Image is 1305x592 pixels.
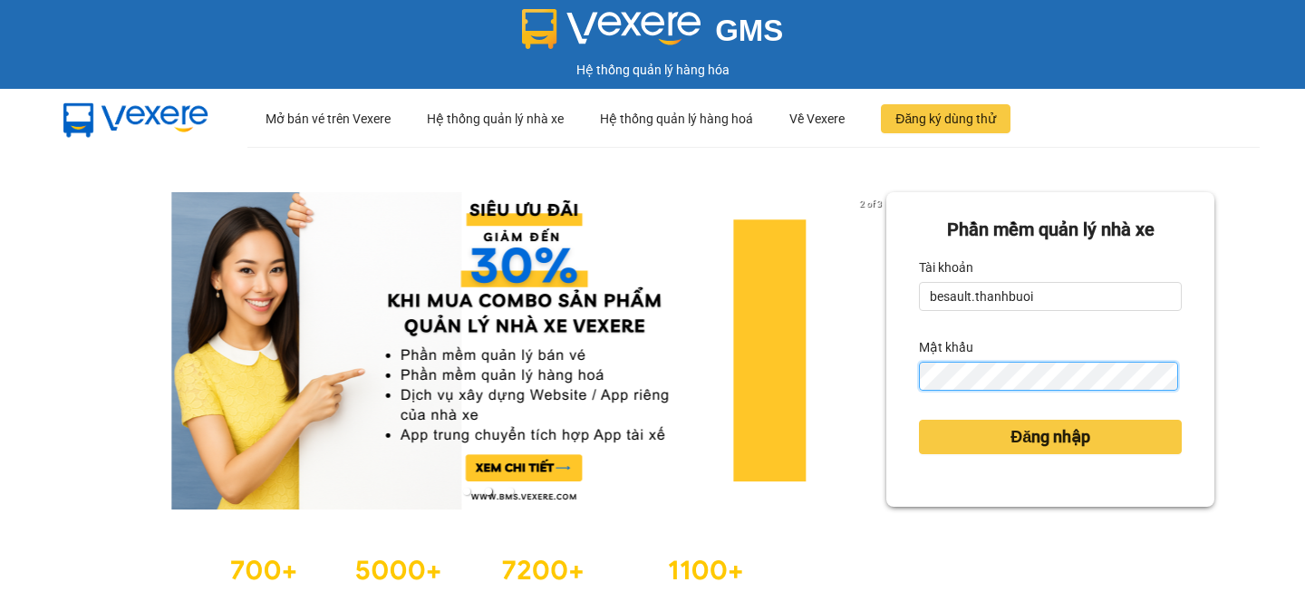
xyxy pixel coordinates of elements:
li: slide item 1 [463,488,470,495]
label: Mật khẩu [919,333,973,362]
img: logo 2 [522,9,701,49]
button: previous slide / item [91,192,116,510]
p: 2 of 3 [855,192,886,216]
div: Hệ thống quản lý hàng hóa [5,60,1300,80]
input: Tài khoản [919,282,1182,311]
li: slide item 3 [507,488,514,495]
button: next slide / item [861,192,886,510]
span: Đăng nhập [1010,424,1090,450]
button: Đăng nhập [919,420,1182,454]
label: Tài khoản [919,253,973,282]
div: Phần mềm quản lý nhà xe [919,216,1182,244]
div: Hệ thống quản lý hàng hoá [600,90,753,148]
button: Đăng ký dùng thử [881,104,1010,133]
input: Mật khẩu [919,362,1177,391]
a: GMS [522,27,784,42]
div: Về Vexere [789,90,845,148]
img: mbUUG5Q.png [45,89,227,149]
span: GMS [715,14,783,47]
div: Hệ thống quản lý nhà xe [427,90,564,148]
li: slide item 2 [485,488,492,495]
div: Mở bán vé trên Vexere [266,90,391,148]
span: Đăng ký dùng thử [895,109,996,129]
